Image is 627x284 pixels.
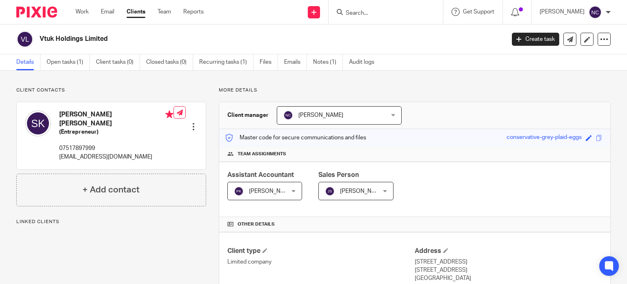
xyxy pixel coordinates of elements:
[59,128,173,136] h5: (Entrepreneur)
[16,87,206,94] p: Client contacts
[227,172,294,178] span: Assistant Accountant
[415,247,602,255] h4: Address
[16,219,206,225] p: Linked clients
[234,186,244,196] img: svg%3E
[589,6,602,19] img: svg%3E
[415,266,602,274] p: [STREET_ADDRESS]
[463,9,494,15] span: Get Support
[127,8,145,16] a: Clients
[325,186,335,196] img: svg%3E
[238,221,275,228] span: Other details
[183,8,204,16] a: Reports
[283,110,293,120] img: svg%3E
[227,258,415,266] p: Limited company
[227,247,415,255] h4: Client type
[47,54,90,70] a: Open tasks (1)
[313,54,343,70] a: Notes (1)
[158,8,171,16] a: Team
[76,8,89,16] a: Work
[415,258,602,266] p: [STREET_ADDRESS]
[219,87,611,94] p: More details
[298,112,343,118] span: [PERSON_NAME]
[227,111,269,119] h3: Client manager
[40,35,408,43] h2: Vtuk Holdings Limited
[512,33,559,46] a: Create task
[318,172,359,178] span: Sales Person
[345,10,418,17] input: Search
[284,54,307,70] a: Emails
[238,151,286,157] span: Team assignments
[415,274,602,282] p: [GEOGRAPHIC_DATA]
[59,153,173,161] p: [EMAIL_ADDRESS][DOMAIN_NAME]
[16,7,57,18] img: Pixie
[146,54,193,70] a: Closed tasks (0)
[82,183,140,196] h4: + Add contact
[165,110,173,119] i: Primary
[260,54,278,70] a: Files
[16,54,40,70] a: Details
[59,110,173,128] h4: [PERSON_NAME] [PERSON_NAME]
[507,133,582,143] div: conservative-grey-plaid-eggs
[340,188,385,194] span: [PERSON_NAME]
[25,110,51,136] img: svg%3E
[101,8,114,16] a: Email
[349,54,380,70] a: Audit logs
[199,54,253,70] a: Recurring tasks (1)
[16,31,33,48] img: svg%3E
[540,8,585,16] p: [PERSON_NAME]
[96,54,140,70] a: Client tasks (0)
[225,134,366,142] p: Master code for secure communications and files
[249,188,294,194] span: [PERSON_NAME]
[59,144,173,152] p: 07517897999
